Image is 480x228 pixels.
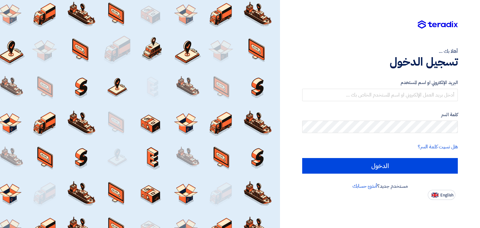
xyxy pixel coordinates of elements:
[302,55,458,69] h1: تسجيل الدخول
[302,182,458,190] div: مستخدم جديد؟
[418,143,458,151] a: هل نسيت كلمة السر؟
[302,79,458,86] label: البريد الإلكتروني او اسم المستخدم
[352,182,377,190] a: أنشئ حسابك
[428,190,455,200] button: English
[302,111,458,118] label: كلمة السر
[302,47,458,55] div: أهلا بك ...
[440,193,453,197] span: English
[418,20,458,29] img: Teradix logo
[302,158,458,174] input: الدخول
[302,89,458,101] input: أدخل بريد العمل الإلكتروني او اسم المستخدم الخاص بك ...
[432,193,438,197] img: en-US.png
